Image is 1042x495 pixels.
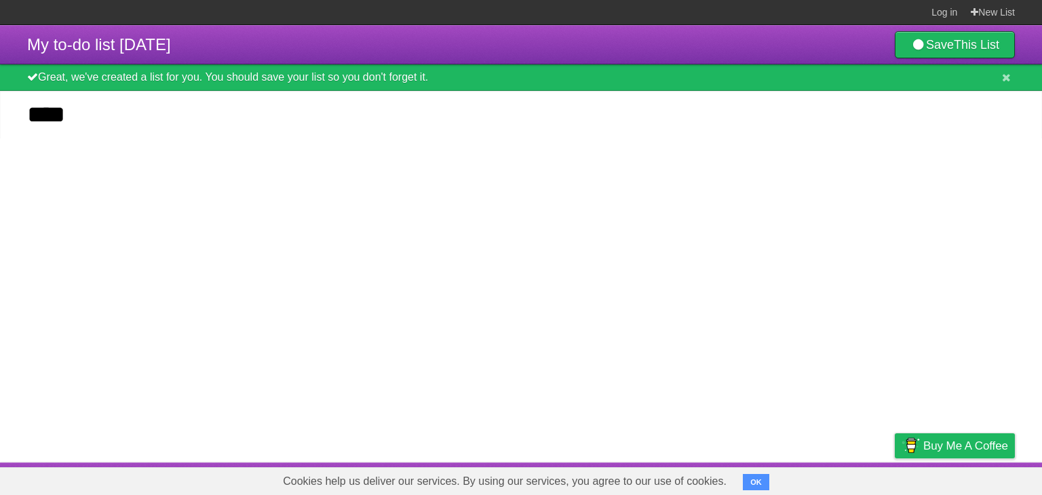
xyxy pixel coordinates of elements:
[714,466,743,492] a: About
[269,468,740,495] span: Cookies help us deliver our services. By using our services, you agree to our use of cookies.
[902,434,920,457] img: Buy me a coffee
[929,466,1015,492] a: Suggest a feature
[743,474,769,490] button: OK
[923,434,1008,458] span: Buy me a coffee
[759,466,814,492] a: Developers
[831,466,861,492] a: Terms
[895,31,1015,58] a: SaveThis List
[895,433,1015,458] a: Buy me a coffee
[27,35,171,54] span: My to-do list [DATE]
[877,466,912,492] a: Privacy
[954,38,999,52] b: This List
